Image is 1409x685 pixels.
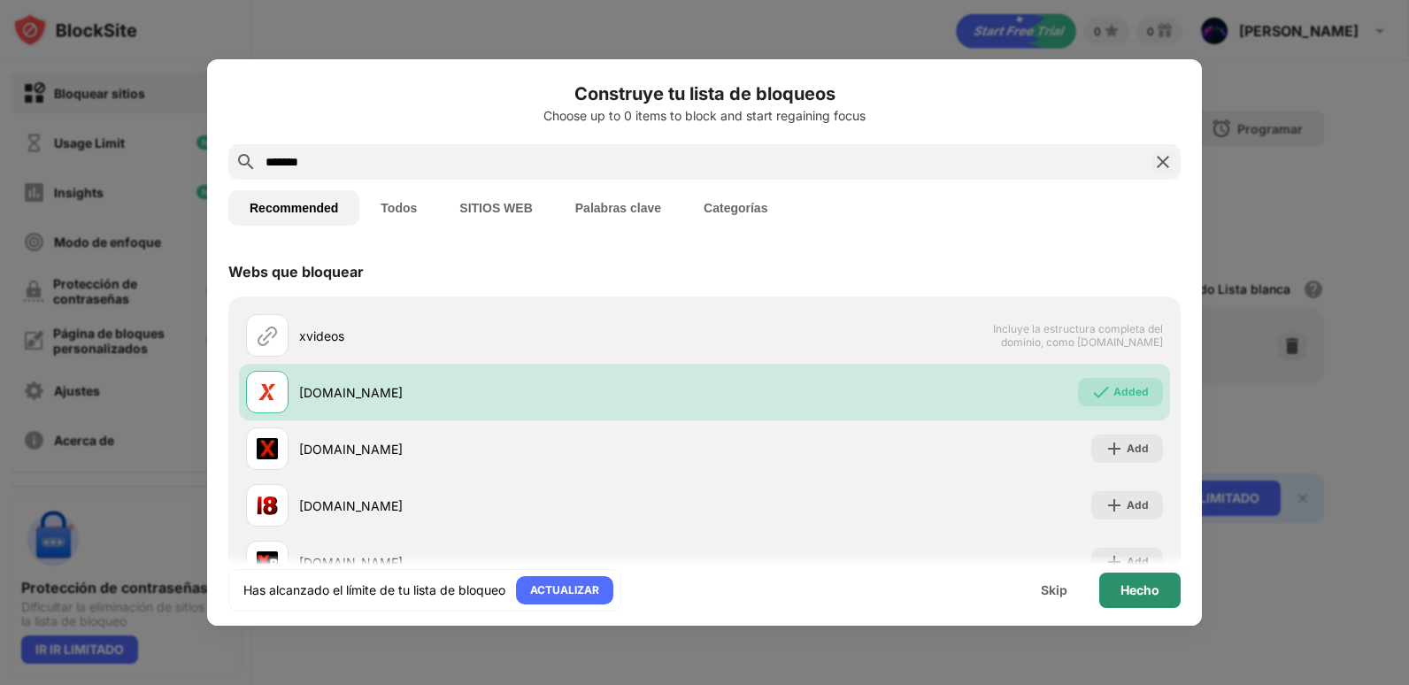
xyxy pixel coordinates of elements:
[438,190,553,226] button: SITIOS WEB
[257,495,278,516] img: favicons
[228,263,364,281] div: Webs que bloquear
[1041,583,1067,597] div: Skip
[243,581,505,599] div: Has alcanzado el límite de tu lista de bloqueo
[1127,440,1149,458] div: Add
[682,190,789,226] button: Categorías
[228,81,1181,107] h6: Construye tu lista de bloqueos
[1127,496,1149,514] div: Add
[530,581,599,599] div: ACTUALIZAR
[228,109,1181,123] div: Choose up to 0 items to block and start regaining focus
[554,190,682,226] button: Palabras clave
[257,438,278,459] img: favicons
[299,496,704,515] div: [DOMAIN_NAME]
[1120,583,1159,597] div: Hecho
[981,322,1163,349] span: Incluye la estructura completa del dominio, como [DOMAIN_NAME]
[1152,151,1174,173] img: search-close
[257,325,278,346] img: url.svg
[359,190,438,226] button: Todos
[235,151,257,173] img: search.svg
[1113,383,1149,401] div: Added
[299,440,704,458] div: [DOMAIN_NAME]
[257,381,278,403] img: favicons
[299,553,704,572] div: [DOMAIN_NAME]
[299,383,704,402] div: [DOMAIN_NAME]
[228,190,359,226] button: Recommended
[257,551,278,573] img: favicons
[1127,553,1149,571] div: Add
[299,327,704,345] div: xvideos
